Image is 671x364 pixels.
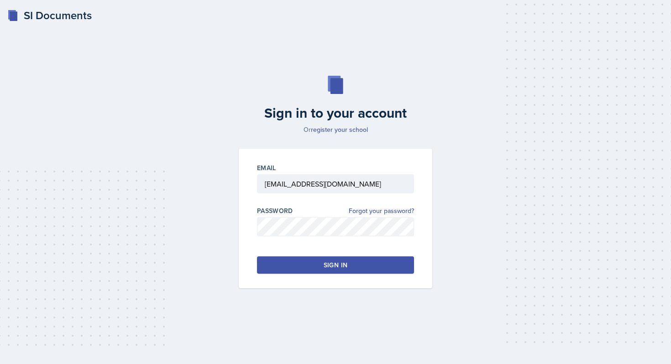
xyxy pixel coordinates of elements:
[257,174,414,193] input: Email
[349,206,414,216] a: Forgot your password?
[233,125,438,134] p: Or
[7,7,92,24] a: SI Documents
[324,260,347,270] div: Sign in
[257,163,276,172] label: Email
[311,125,368,134] a: register your school
[257,256,414,274] button: Sign in
[257,206,293,215] label: Password
[233,105,438,121] h2: Sign in to your account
